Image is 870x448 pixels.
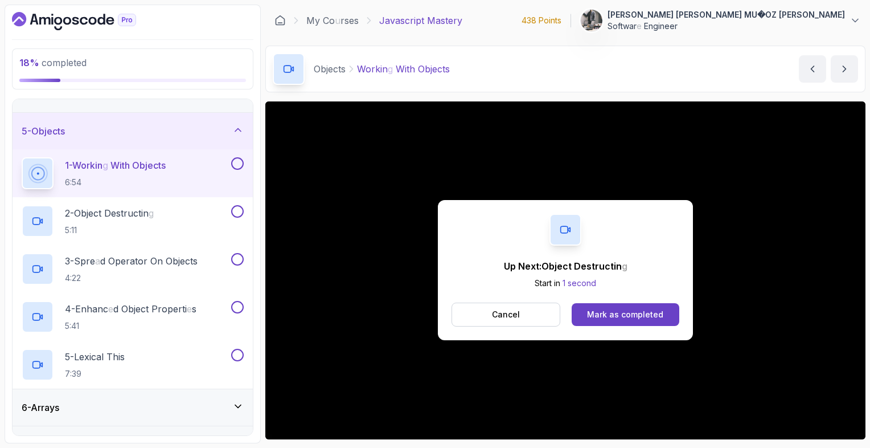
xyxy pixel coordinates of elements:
[274,15,286,26] a: Dashboard
[518,260,539,272] readpronunciation-word: Next
[13,389,253,426] button: 6-Arrays
[539,15,561,25] readpronunciation-word: Points
[563,278,596,288] span: 1
[74,351,104,363] readpronunciation-word: Lexical
[379,15,424,26] readpronunciation-word: Javascript
[535,278,552,288] readpronunciation-word: Start
[504,260,516,272] readpronunciation-word: Up
[22,401,59,414] h3: 6 -
[306,14,359,27] a: My Courses
[65,368,125,380] p: 7:39
[113,303,118,315] readpronunciation-span: d
[13,113,253,149] button: 5-Objects
[779,10,845,19] readpronunciation-word: [PERSON_NAME]
[149,207,154,219] readpronunciation-span: g
[110,160,130,171] readpronunciation-word: With
[580,9,861,32] button: user profile image[PERSON_NAME] [PERSON_NAME] MU�OZ [PERSON_NAME]Software Engineer
[108,255,147,267] readpronunciation-word: Operator
[121,303,149,315] readpronunciation-word: Object
[65,206,154,220] p: 2 -
[22,205,244,237] button: 2-Object Destructing5:11
[187,303,192,315] readpronunciation-span: e
[72,160,102,171] readpronunciation-span: Workin
[357,63,388,75] readpronunciation-span: Workin
[106,351,125,363] readpronunciation-word: This
[574,260,622,272] readpronunciation-span: Destructin
[637,21,642,31] readpronunciation-span: e
[427,15,462,26] readpronunciation-word: Mastery
[75,303,108,315] readpronunciation-span: Enhanc
[396,63,415,75] readpronunciation-word: With
[104,207,149,219] readpronunciation-span: Destructin
[74,207,101,219] readpronunciation-word: Object
[31,402,59,413] readpronunciation-word: Arrays
[314,63,346,75] readpronunciation-word: Objects
[554,278,560,288] readpronunciation-word: in
[22,124,65,138] h3: 5 -
[65,225,154,236] p: 5:11
[22,301,244,333] button: 4-Enhanced Object Properties5:41
[22,349,244,381] button: 5-Lexical This7:39
[335,15,340,26] readpronunciation-span: u
[541,260,572,272] readpronunciation-word: Object
[192,303,196,315] readpronunciation-span: s
[150,255,163,267] readpronunciation-word: On
[108,303,113,315] readpronunciation-span: e
[799,55,826,83] button: previous content
[757,10,765,19] readpronunciation-span: �
[581,10,602,31] img: user profile image
[587,309,607,319] readpronunciation-word: Mark
[132,160,166,171] readpronunciation-word: Objects
[609,309,619,319] readpronunciation-word: as
[572,303,679,326] button: Mark as completed
[340,15,359,26] readpronunciation-span: rses
[744,10,757,19] readpronunciation-word: MU
[568,278,596,288] readpronunciation-word: second
[12,12,162,30] a: Dashboard
[65,302,196,316] p: 4 -
[522,15,561,26] p: 438
[166,255,198,267] readpronunciation-word: Objects
[42,57,87,68] readpronunciation-word: completed
[418,63,450,75] readpronunciation-word: Objects
[622,260,627,272] readpronunciation-span: g
[608,10,674,19] readpronunciation-word: [PERSON_NAME]
[65,350,125,364] p: 5 -
[22,253,244,285] button: 3-Spread Operator On Objects4:22
[608,21,637,31] readpronunciation-span: Softwar
[151,303,187,315] readpronunciation-span: Properti
[644,21,678,31] readpronunciation-word: Engineer
[31,125,65,137] readpronunciation-word: Objects
[95,255,100,267] readpronunciation-span: a
[65,272,198,284] p: 4:22
[65,177,166,188] p: 6:54
[102,160,108,171] readpronunciation-span: g
[621,309,663,319] readpronunciation-word: completed
[100,255,105,267] readpronunciation-span: d
[65,254,198,268] p: 3 -
[65,320,196,332] p: 5:41
[388,63,393,75] readpronunciation-span: g
[265,101,865,439] iframe: 1 - Working with Objects
[492,309,520,319] readpronunciation-word: Cancel
[74,255,95,267] readpronunciation-span: Spre
[676,10,742,19] readpronunciation-word: [PERSON_NAME]
[323,15,335,26] readpronunciation-span: Co
[765,10,777,19] readpronunciation-word: OZ
[19,57,39,68] span: 18 %
[65,158,166,172] p: 1 -
[539,260,541,272] readpronunciation-span: :
[306,15,320,26] readpronunciation-word: My
[22,157,244,189] button: 1-Working With Objects6:54
[831,55,858,83] button: next content
[452,303,560,327] button: Cancel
